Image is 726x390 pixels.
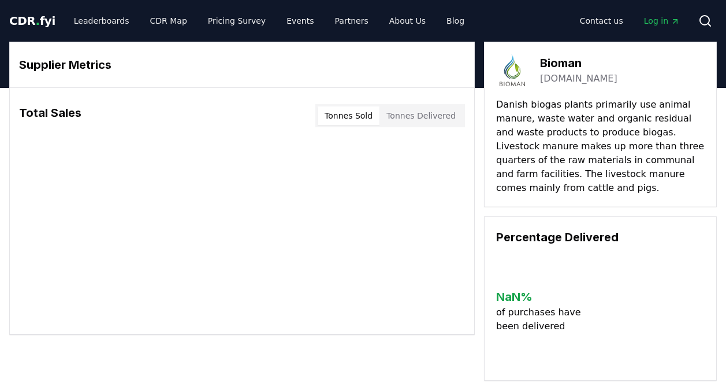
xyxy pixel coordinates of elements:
a: CDR Map [141,10,196,31]
button: Tonnes Sold [318,106,379,125]
h3: Bioman [540,54,617,72]
a: CDR.fyi [9,13,55,29]
a: Contact us [571,10,632,31]
h3: NaN % [496,288,586,306]
p: of purchases have been delivered [496,306,586,333]
a: Partners [326,10,378,31]
span: CDR fyi [9,14,55,28]
nav: Main [65,10,474,31]
a: Events [277,10,323,31]
a: Pricing Survey [199,10,275,31]
h3: Total Sales [19,104,81,127]
h3: Percentage Delivered [496,229,705,246]
p: Danish biogas plants primarily use animal manure, waste water and organic residual and waste prod... [496,98,705,195]
a: Blog [437,10,474,31]
span: Log in [644,15,680,27]
h3: Supplier Metrics [19,56,465,73]
a: Log in [635,10,689,31]
button: Tonnes Delivered [379,106,463,125]
a: Leaderboards [65,10,139,31]
img: Bioman-logo [496,54,528,86]
span: . [36,14,40,28]
a: [DOMAIN_NAME] [540,72,617,86]
nav: Main [571,10,689,31]
a: About Us [380,10,435,31]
